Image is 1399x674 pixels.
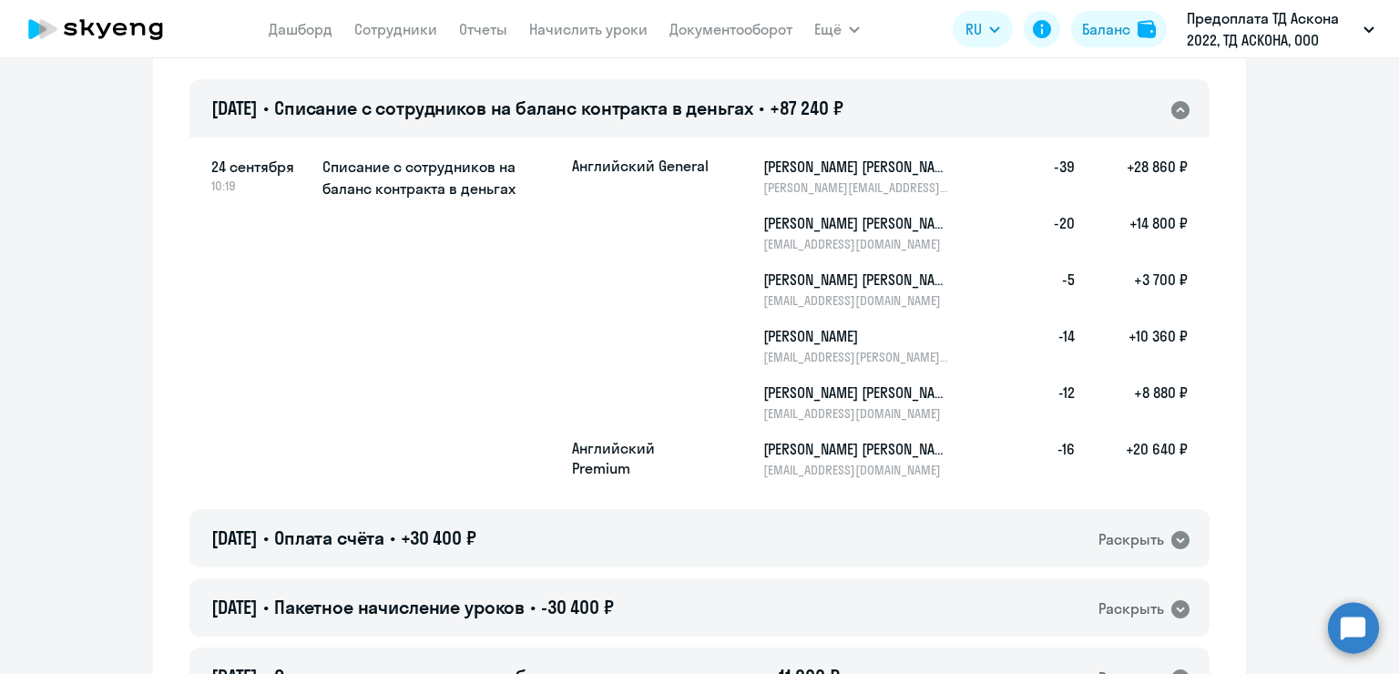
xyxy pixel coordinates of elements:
h5: [PERSON_NAME] [PERSON_NAME] [763,156,951,178]
button: Ещё [814,11,860,47]
h5: -39 [1016,156,1075,196]
span: [DATE] [211,596,258,618]
h5: [PERSON_NAME] [763,325,951,347]
h5: [PERSON_NAME] [PERSON_NAME] [763,382,951,403]
h5: Списание с сотрудников на баланс контракта в деньгах [322,156,557,199]
span: • [759,97,764,119]
h5: +20 640 ₽ [1075,438,1188,478]
h5: +14 800 ₽ [1075,212,1188,252]
button: RU [953,11,1013,47]
img: balance [1138,20,1156,38]
span: • [390,526,395,549]
p: [EMAIL_ADDRESS][DOMAIN_NAME] [763,462,951,478]
a: Отчеты [459,20,507,38]
div: Раскрыть [1098,528,1164,551]
span: • [530,596,536,618]
span: +87 240 ₽ [770,97,843,119]
span: • [263,526,269,549]
a: Дашборд [269,20,332,38]
h5: -14 [1016,325,1075,365]
h5: +10 360 ₽ [1075,325,1188,365]
p: [EMAIL_ADDRESS][DOMAIN_NAME] [763,292,951,309]
a: Сотрудники [354,20,437,38]
span: +30 400 ₽ [401,526,476,549]
h5: -20 [1016,212,1075,252]
h5: +28 860 ₽ [1075,156,1188,196]
p: [EMAIL_ADDRESS][DOMAIN_NAME] [763,405,951,422]
button: Балансbalance [1071,11,1167,47]
h5: +8 880 ₽ [1075,382,1188,422]
span: [DATE] [211,97,258,119]
h5: -12 [1016,382,1075,422]
p: [EMAIL_ADDRESS][DOMAIN_NAME] [763,236,951,252]
p: [PERSON_NAME][EMAIL_ADDRESS][DOMAIN_NAME] [763,179,951,196]
span: Списание с сотрудников на баланс контракта в деньгах [274,97,753,119]
span: 24 сентября [211,156,308,178]
div: Баланс [1082,18,1130,40]
p: Предоплата ТД Аскона 2022, ТД АСКОНА, ООО [1187,7,1356,51]
span: • [263,596,269,618]
button: Предоплата ТД Аскона 2022, ТД АСКОНА, ООО [1178,7,1384,51]
a: Начислить уроки [529,20,648,38]
p: Английский Premium [572,438,709,478]
h5: -16 [1016,438,1075,478]
span: -30 400 ₽ [541,596,614,618]
p: Английский General [572,156,709,176]
span: Пакетное начисление уроков [274,596,525,618]
span: 10:19 [211,178,308,194]
span: Ещё [814,18,842,40]
span: • [263,97,269,119]
h5: -5 [1016,269,1075,309]
span: Оплата счёта [274,526,384,549]
h5: [PERSON_NAME] [PERSON_NAME] [763,269,951,291]
a: Документооборот [669,20,792,38]
h5: +3 700 ₽ [1075,269,1188,309]
div: Раскрыть [1098,597,1164,620]
p: [EMAIL_ADDRESS][PERSON_NAME][DOMAIN_NAME] [763,349,951,365]
h5: [PERSON_NAME] [PERSON_NAME] [763,212,951,234]
h5: [PERSON_NAME] [PERSON_NAME] [763,438,951,460]
span: [DATE] [211,526,258,549]
span: RU [965,18,982,40]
